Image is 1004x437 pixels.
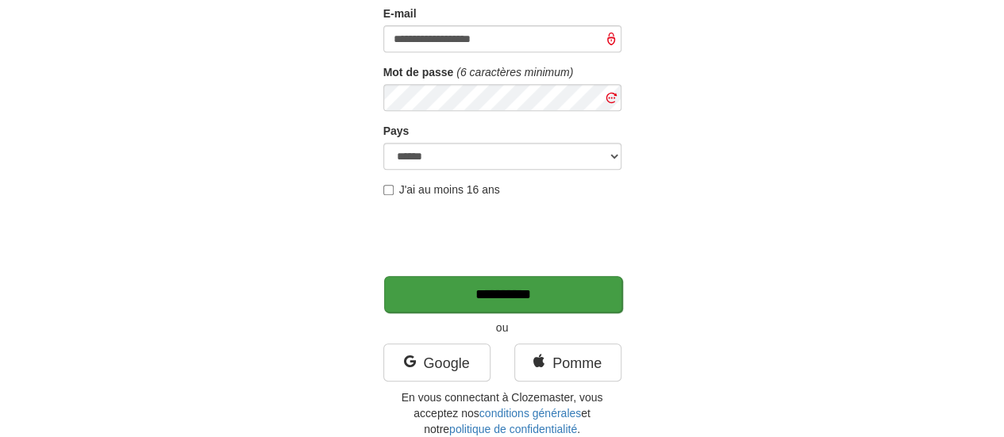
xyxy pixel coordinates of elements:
[383,185,394,195] input: J'ai au moins 16 ans
[383,7,417,20] font: E-mail
[552,355,602,371] font: Pomme
[496,321,509,334] font: ou
[449,423,577,435] a: politique de confidentialité
[456,66,573,79] font: (6 caractères minimum)
[479,407,581,420] a: conditions générales
[577,423,580,435] font: .
[383,125,410,137] font: Pays
[383,205,625,267] iframe: reCAPTCHA
[383,343,490,381] a: Google
[383,66,454,79] font: Mot de passe
[514,343,621,381] a: Pomme
[399,183,500,196] font: J'ai au moins 16 ans
[424,407,590,435] font: et notre
[402,391,603,420] font: En vous connectant à Clozemaster, vous acceptez nos
[423,355,469,371] font: Google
